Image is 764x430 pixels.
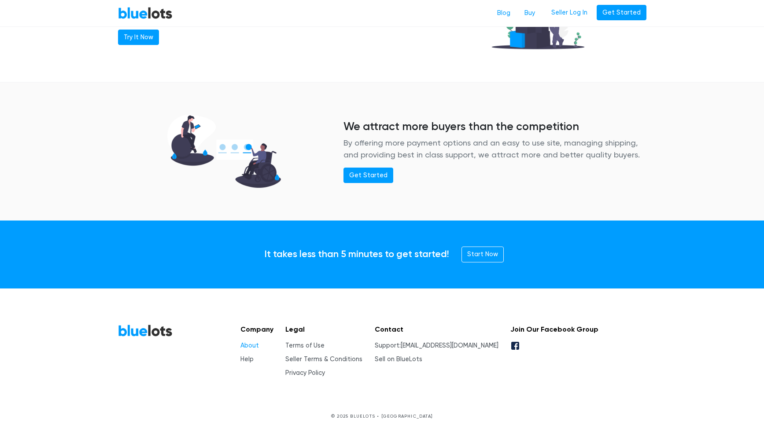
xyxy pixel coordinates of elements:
[264,249,449,260] h4: It takes less than 5 minutes to get started!
[285,369,325,377] a: Privacy Policy
[375,341,498,351] li: Support:
[240,355,254,363] a: Help
[510,325,598,333] h5: Join Our Facebook Group
[240,342,259,349] a: About
[118,324,173,337] a: BlueLots
[343,137,646,161] p: By offering more payment options and an easy to use site, managing shipping, and providing best i...
[285,325,362,333] h5: Legal
[343,168,393,183] a: Get Started
[240,325,273,333] h5: Company
[285,342,325,349] a: Terms of Use
[118,30,159,45] a: Try It Now
[375,355,422,363] a: Sell on BlueLots
[461,247,504,262] a: Start Now
[546,5,593,21] a: Seller Log In
[517,5,542,22] a: Buy
[597,5,646,21] a: Get Started
[343,120,646,133] h3: We attract more buyers than the competition
[118,413,646,419] p: © 2025 BLUELOTS • [GEOGRAPHIC_DATA]
[118,7,173,19] a: BlueLots
[285,355,362,363] a: Seller Terms & Conditions
[490,5,517,22] a: Blog
[156,107,292,195] img: managed_support-386c15411df94918de98056523380e584c29b605ce1dde1c92bb3e90690d2b3d.png
[375,325,498,333] h5: Contact
[401,342,498,349] a: [EMAIL_ADDRESS][DOMAIN_NAME]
